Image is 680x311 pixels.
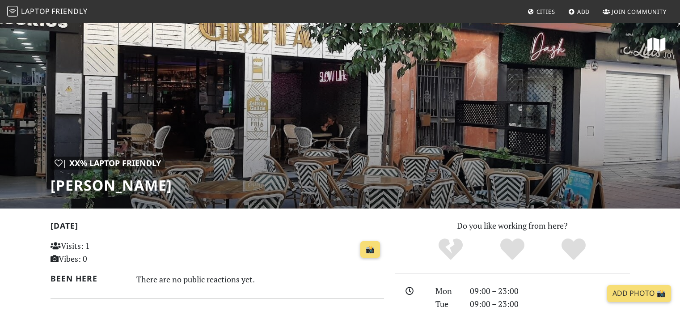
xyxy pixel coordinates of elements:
[577,8,590,16] span: Add
[7,4,88,20] a: LaptopFriendly LaptopFriendly
[565,4,594,20] a: Add
[51,6,87,16] span: Friendly
[136,272,384,286] div: There are no public reactions yet.
[51,239,155,265] p: Visits: 1 Vibes: 0
[465,285,635,298] div: 09:00 – 23:00
[51,274,126,283] h2: Been here
[51,221,384,234] h2: [DATE]
[465,298,635,311] div: 09:00 – 23:00
[21,6,50,16] span: Laptop
[420,237,481,262] div: No
[524,4,559,20] a: Cities
[607,285,671,302] a: Add Photo 📸
[7,6,18,17] img: LaptopFriendly
[51,157,165,170] div: | XX% Laptop Friendly
[543,237,604,262] div: Definitely!
[430,298,464,311] div: Tue
[360,241,380,258] a: 📸
[612,8,667,16] span: Join Community
[536,8,555,16] span: Cities
[481,237,543,262] div: Yes
[430,285,464,298] div: Mon
[599,4,670,20] a: Join Community
[395,219,630,232] p: Do you like working from here?
[51,177,172,194] h1: [PERSON_NAME]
